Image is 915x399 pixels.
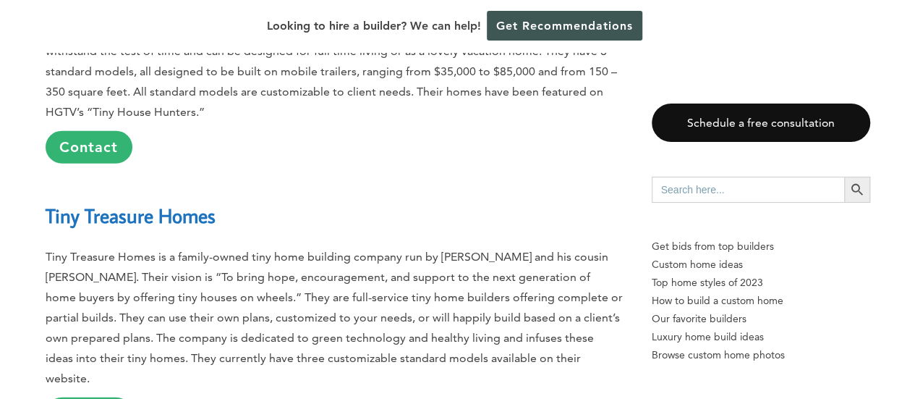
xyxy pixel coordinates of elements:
[487,11,642,41] a: Get Recommendations
[849,182,865,198] svg: Search
[652,104,870,142] a: Schedule a free consultation
[652,256,870,274] a: Custom home ideas
[652,292,870,310] a: How to build a custom home
[652,274,870,292] a: Top home styles of 2023
[652,238,870,256] p: Get bids from top builders
[46,203,216,228] a: Tiny Treasure Homes
[652,177,844,203] input: Search here...
[46,1,623,164] p: Unchartered Tiny Homesis a premier tiny home builder in [GEOGRAPHIC_DATA], [GEOGRAPHIC_DATA] The ...
[46,131,132,164] a: Contact
[637,295,898,382] iframe: Drift Widget Chat Controller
